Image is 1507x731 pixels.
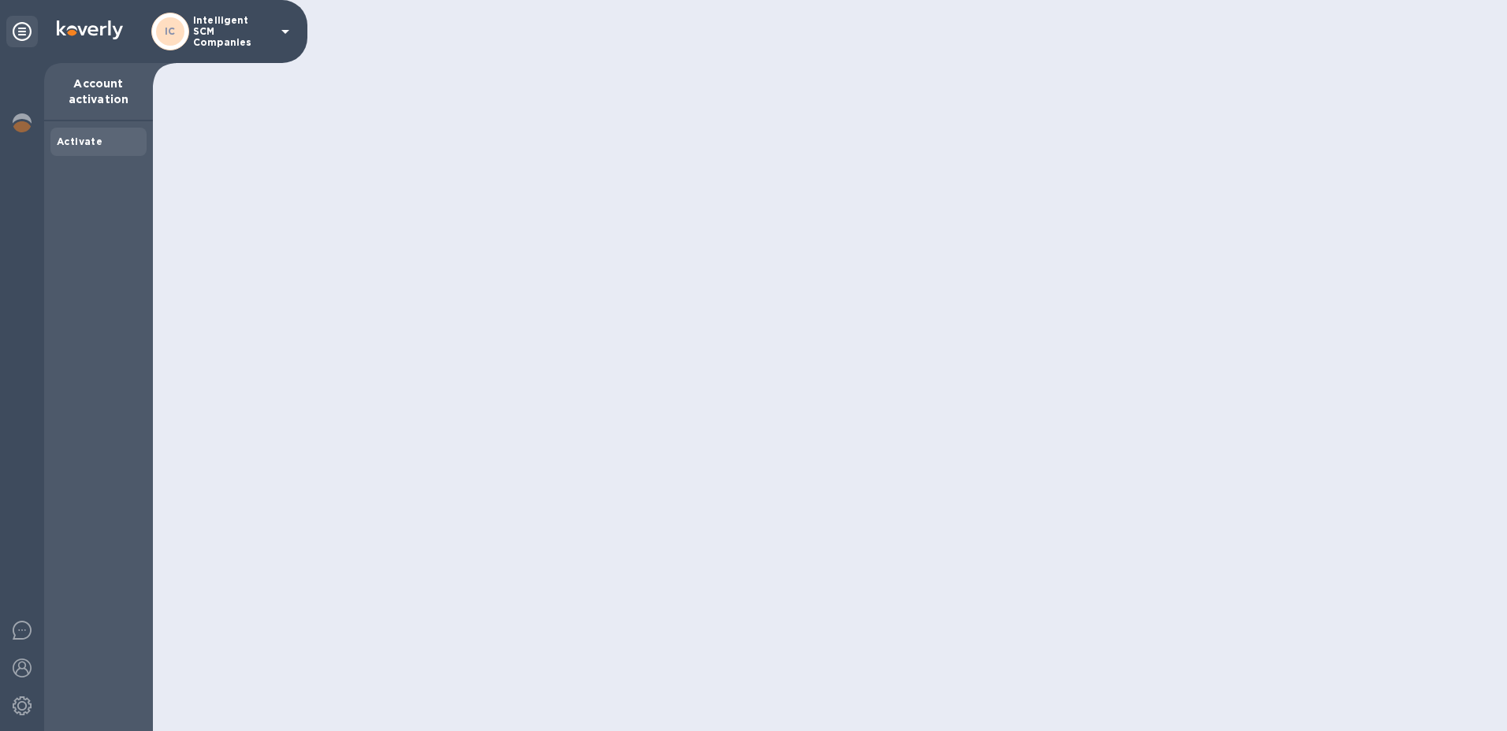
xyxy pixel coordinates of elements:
div: Unpin categories [6,16,38,47]
img: Logo [57,20,123,39]
b: Activate [57,135,102,147]
p: Intelligent SCM Companies [193,15,272,48]
p: Account activation [57,76,140,107]
b: IC [165,25,176,37]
